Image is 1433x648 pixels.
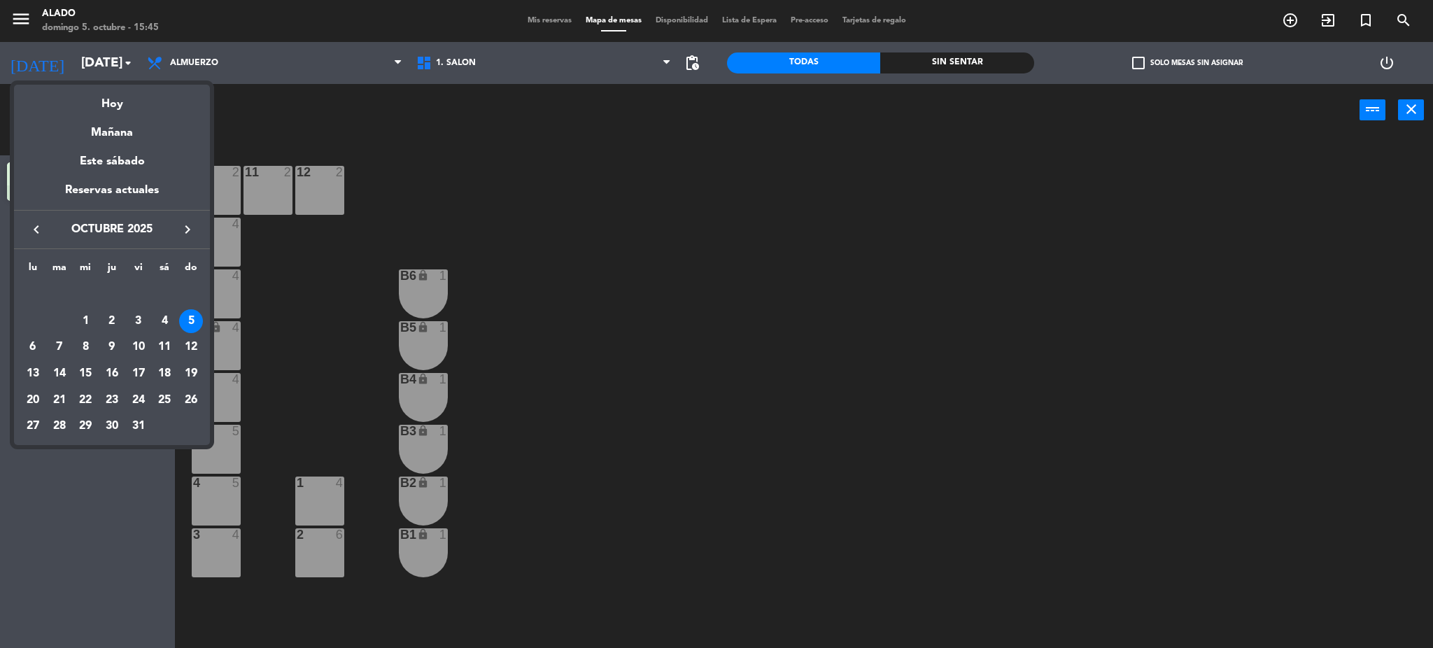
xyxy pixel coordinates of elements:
[125,308,152,334] td: 3 de octubre de 2025
[178,334,204,360] td: 12 de octubre de 2025
[24,220,49,239] button: keyboard_arrow_left
[46,413,73,439] td: 28 de octubre de 2025
[73,388,97,412] div: 22
[72,413,99,439] td: 29 de octubre de 2025
[125,334,152,360] td: 10 de octubre de 2025
[14,113,210,142] div: Mañana
[127,309,150,333] div: 3
[14,181,210,210] div: Reservas actuales
[21,414,45,438] div: 27
[73,362,97,386] div: 15
[46,387,73,414] td: 21 de octubre de 2025
[72,360,99,387] td: 15 de octubre de 2025
[100,388,124,412] div: 23
[49,220,175,239] span: octubre 2025
[153,309,176,333] div: 4
[99,260,125,281] th: jueves
[46,334,73,360] td: 7 de octubre de 2025
[152,308,178,334] td: 4 de octubre de 2025
[46,260,73,281] th: martes
[125,260,152,281] th: viernes
[20,281,204,308] td: OCT.
[125,387,152,414] td: 24 de octubre de 2025
[179,388,203,412] div: 26
[152,334,178,360] td: 11 de octubre de 2025
[72,308,99,334] td: 1 de octubre de 2025
[100,335,124,359] div: 9
[20,334,46,360] td: 6 de octubre de 2025
[73,309,97,333] div: 1
[127,414,150,438] div: 31
[72,260,99,281] th: miércoles
[48,362,71,386] div: 14
[100,362,124,386] div: 16
[179,362,203,386] div: 19
[20,360,46,387] td: 13 de octubre de 2025
[46,360,73,387] td: 14 de octubre de 2025
[152,387,178,414] td: 25 de octubre de 2025
[21,388,45,412] div: 20
[178,360,204,387] td: 19 de octubre de 2025
[178,260,204,281] th: domingo
[153,388,176,412] div: 25
[153,362,176,386] div: 18
[152,260,178,281] th: sábado
[21,335,45,359] div: 6
[125,413,152,439] td: 31 de octubre de 2025
[21,362,45,386] div: 13
[153,335,176,359] div: 11
[72,334,99,360] td: 8 de octubre de 2025
[73,414,97,438] div: 29
[48,414,71,438] div: 28
[179,221,196,238] i: keyboard_arrow_right
[175,220,200,239] button: keyboard_arrow_right
[179,309,203,333] div: 5
[72,387,99,414] td: 22 de octubre de 2025
[178,308,204,334] td: 5 de octubre de 2025
[127,388,150,412] div: 24
[127,362,150,386] div: 17
[99,360,125,387] td: 16 de octubre de 2025
[127,335,150,359] div: 10
[99,334,125,360] td: 9 de octubre de 2025
[152,360,178,387] td: 18 de octubre de 2025
[73,335,97,359] div: 8
[125,360,152,387] td: 17 de octubre de 2025
[99,308,125,334] td: 2 de octubre de 2025
[20,413,46,439] td: 27 de octubre de 2025
[179,335,203,359] div: 12
[14,85,210,113] div: Hoy
[14,142,210,181] div: Este sábado
[99,387,125,414] td: 23 de octubre de 2025
[100,414,124,438] div: 30
[20,387,46,414] td: 20 de octubre de 2025
[20,260,46,281] th: lunes
[100,309,124,333] div: 2
[48,335,71,359] div: 7
[99,413,125,439] td: 30 de octubre de 2025
[28,221,45,238] i: keyboard_arrow_left
[48,388,71,412] div: 21
[178,387,204,414] td: 26 de octubre de 2025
